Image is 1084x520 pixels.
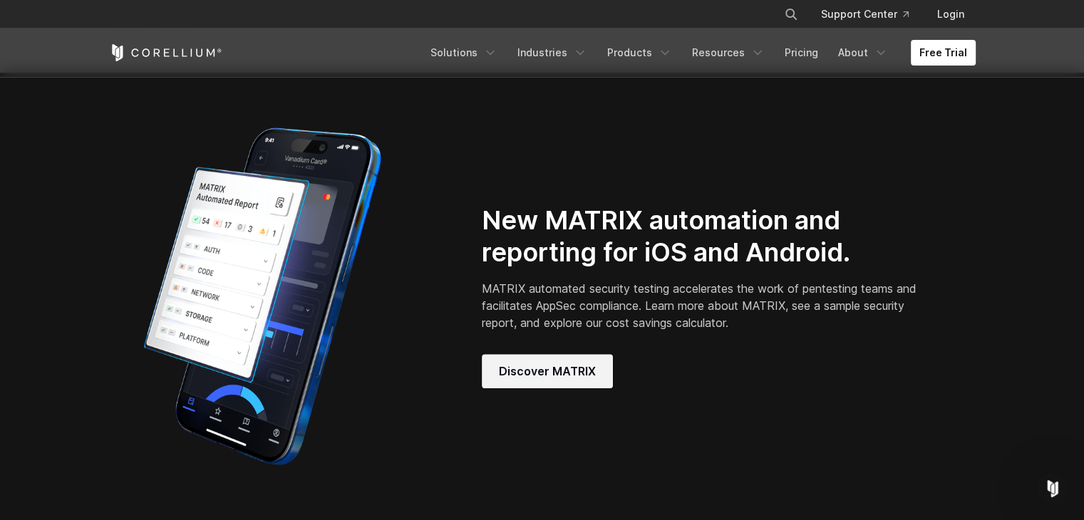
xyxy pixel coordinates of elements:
div: Navigation Menu [422,40,976,66]
a: Products [599,40,681,66]
a: Pricing [776,40,827,66]
a: Resources [683,40,773,66]
button: Search [778,1,804,27]
a: Support Center [810,1,920,27]
a: Login [926,1,976,27]
a: Discover MATRIX [482,354,613,388]
p: MATRIX automated security testing accelerates the work of pentesting teams and facilitates AppSec... [482,280,922,331]
a: About [830,40,897,66]
a: Industries [509,40,596,66]
iframe: Intercom live chat [1036,472,1070,506]
h2: New MATRIX automation and reporting for iOS and Android. [482,204,922,269]
a: Corellium Home [109,44,222,61]
div: Navigation Menu [767,1,976,27]
img: Corellium_MATRIX_Hero_1_1x [109,118,415,474]
a: Free Trial [911,40,976,66]
span: Discover MATRIX [499,363,596,380]
a: Solutions [422,40,506,66]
